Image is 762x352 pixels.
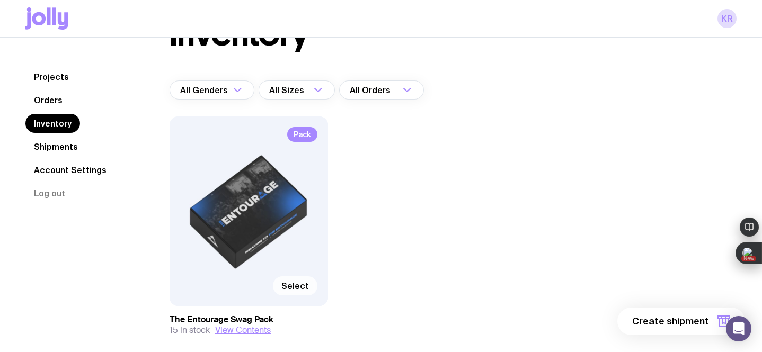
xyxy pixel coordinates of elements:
span: Pack [287,127,317,142]
span: 15 in stock [170,325,210,336]
h1: Inventory [170,17,309,51]
span: Select [281,281,309,291]
span: All Genders [180,80,230,100]
input: Search for option [306,80,311,100]
div: Search for option [259,80,335,100]
button: Create shipment [617,308,745,335]
a: Projects [25,67,77,86]
div: Search for option [339,80,424,100]
button: Log out [25,184,74,203]
h3: The Entourage Swag Pack [170,314,328,325]
a: Orders [25,91,71,110]
a: KR [717,9,737,28]
div: Open Intercom Messenger [726,316,751,341]
span: All Sizes [269,80,306,100]
span: Create shipment [632,315,709,328]
input: Search for option [393,80,400,100]
div: Search for option [170,80,254,100]
a: Account Settings [25,160,115,179]
a: Shipments [25,137,86,156]
button: View Contents [215,325,271,336]
a: Inventory [25,114,80,133]
span: All Orders [350,80,393,100]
